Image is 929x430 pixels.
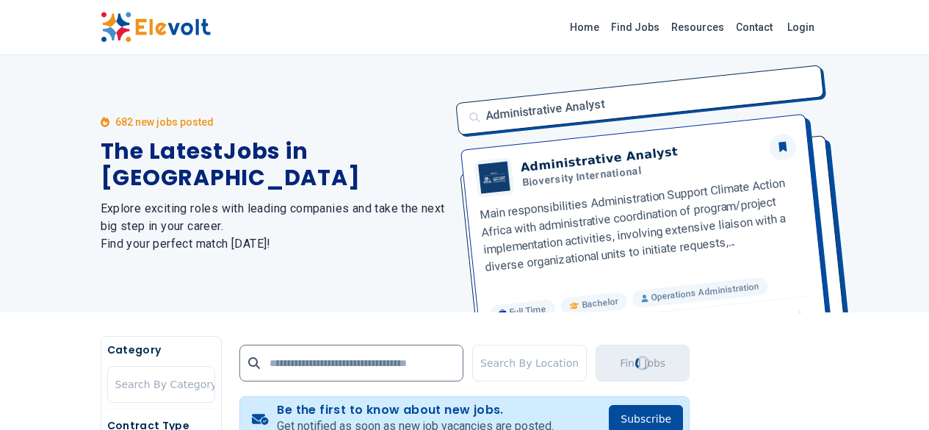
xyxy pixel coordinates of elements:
a: Contact [730,15,778,39]
h1: The Latest Jobs in [GEOGRAPHIC_DATA] [101,138,447,191]
button: Find JobsLoading... [596,345,690,381]
p: 682 new jobs posted [115,115,214,129]
div: Loading... [635,355,651,371]
h2: Explore exciting roles with leading companies and take the next big step in your career. Find you... [101,200,447,253]
a: Login [778,12,823,42]
img: Elevolt [101,12,211,43]
h4: Be the first to know about new jobs. [277,403,554,418]
a: Home [564,15,605,39]
a: Find Jobs [605,15,665,39]
h5: Category [107,343,215,357]
a: Resources [665,15,730,39]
